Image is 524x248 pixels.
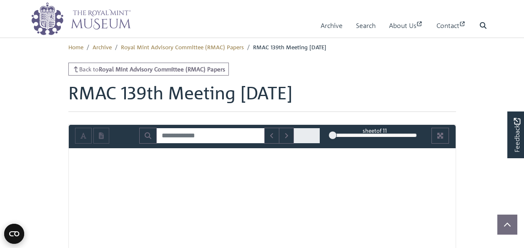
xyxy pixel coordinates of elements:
[4,224,24,244] button: Open CMP widget
[279,128,294,144] button: Next Match
[321,14,343,38] a: Archive
[93,128,109,144] button: Open transcription window
[121,43,244,51] a: Royal Mint Advisory Committee (RMAC) Papers
[356,14,376,38] a: Search
[68,63,229,76] a: Back toRoyal Mint Advisory Committee (RMAC) Papers
[139,128,157,144] button: Search
[512,118,522,153] span: Feedback
[68,82,456,111] h1: RMAC 139th Meeting [DATE]
[264,128,279,144] button: Previous Match
[31,2,131,35] img: logo_wide.png
[436,14,466,38] a: Contact
[497,215,517,235] button: Scroll to top
[333,127,417,134] div: sheet of 11
[253,43,326,51] span: RMAC 139th Meeting [DATE]
[75,128,92,144] button: Toggle text selection (Alt+T)
[99,65,225,73] strong: Royal Mint Advisory Committee (RMAC) Papers
[431,128,449,144] button: Full screen mode
[68,43,83,51] a: Home
[389,14,423,38] a: About Us
[156,128,265,144] input: Search for
[93,43,112,51] a: Archive
[507,111,524,158] a: Would you like to provide feedback?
